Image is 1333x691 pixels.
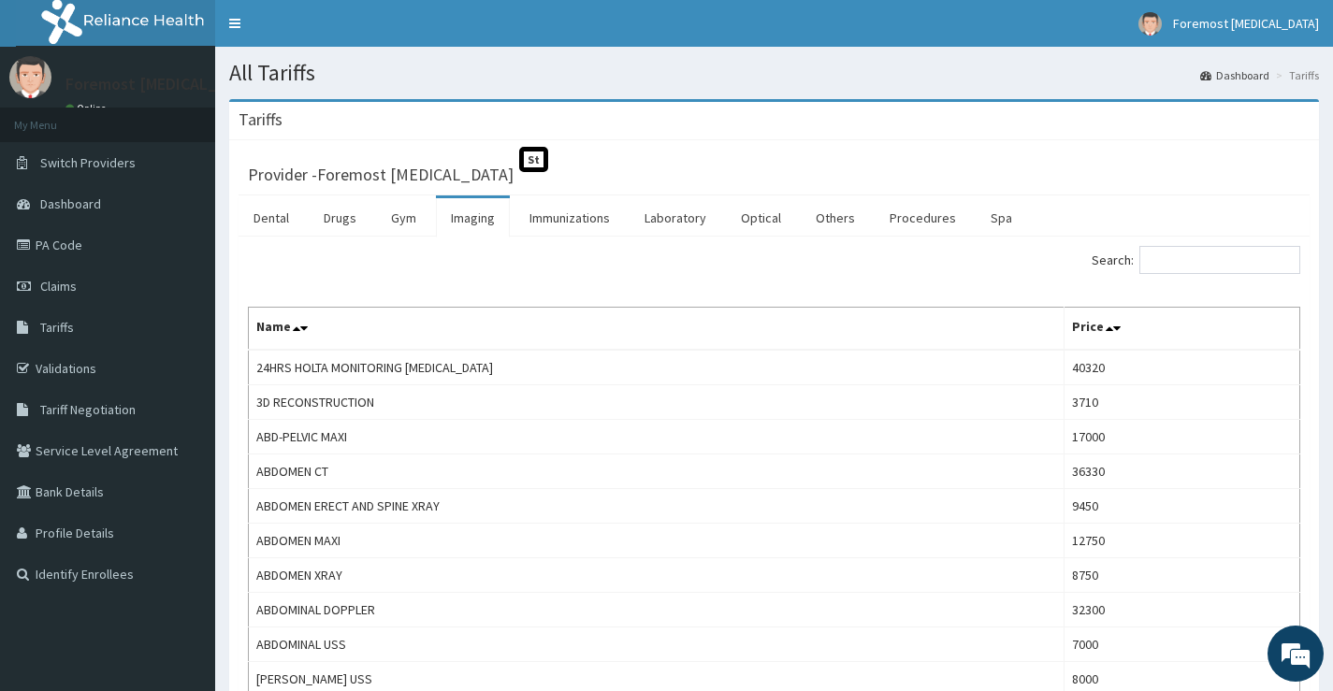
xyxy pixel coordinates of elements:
div: Minimize live chat window [307,9,352,54]
span: Dashboard [40,195,101,212]
a: Procedures [875,198,971,238]
td: ABDOMEN XRAY [249,558,1065,593]
td: 32300 [1065,593,1300,627]
textarea: Type your message and hit 'Enter' [9,478,356,543]
span: Tariffs [40,319,74,336]
span: St [519,147,548,172]
span: Claims [40,278,77,295]
div: Chat with us now [97,105,314,129]
td: 40320 [1065,350,1300,385]
p: Foremost [MEDICAL_DATA] [65,76,262,93]
th: Name [249,308,1065,351]
a: Dashboard [1200,67,1269,83]
a: Dental [239,198,304,238]
a: Gym [376,198,431,238]
span: We're online! [109,219,258,408]
td: 36330 [1065,454,1300,489]
td: ABDOMEN CT [249,454,1065,489]
td: 7000 [1065,627,1300,662]
h3: Provider - Foremost [MEDICAL_DATA] [248,166,514,183]
td: ABDOMINAL USS [249,627,1065,662]
a: Optical [726,198,796,238]
td: 17000 [1065,420,1300,454]
span: Foremost [MEDICAL_DATA] [1173,15,1319,32]
a: Others [801,198,870,238]
th: Price [1065,308,1300,351]
a: Spa [976,198,1027,238]
a: Immunizations [514,198,625,238]
td: 3710 [1065,385,1300,420]
input: Search: [1139,246,1300,274]
a: Imaging [436,198,510,238]
h3: Tariffs [239,111,283,128]
img: User Image [1138,12,1162,36]
a: Online [65,102,110,115]
a: Laboratory [630,198,721,238]
td: ABD-PELVIC MAXI [249,420,1065,454]
img: User Image [9,56,51,98]
li: Tariffs [1271,67,1319,83]
h1: All Tariffs [229,61,1319,85]
span: Switch Providers [40,154,136,171]
td: ABDOMEN MAXI [249,524,1065,558]
td: 3D RECONSTRUCTION [249,385,1065,420]
a: Drugs [309,198,371,238]
td: 8750 [1065,558,1300,593]
td: 12750 [1065,524,1300,558]
td: 24HRS HOLTA MONITORING [MEDICAL_DATA] [249,350,1065,385]
label: Search: [1092,246,1300,274]
td: ABDOMINAL DOPPLER [249,593,1065,627]
span: Tariff Negotiation [40,401,136,418]
img: d_794563401_company_1708531726252_794563401 [35,94,76,140]
td: ABDOMEN ERECT AND SPINE XRAY [249,489,1065,524]
td: 9450 [1065,489,1300,524]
